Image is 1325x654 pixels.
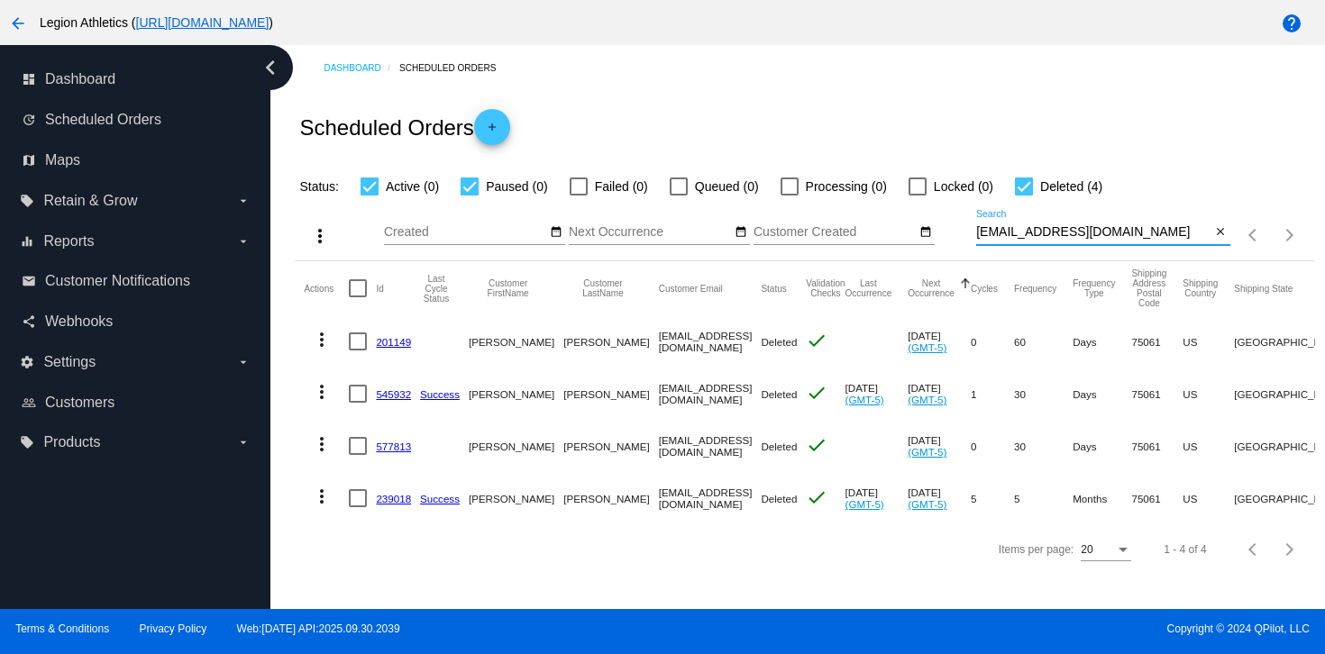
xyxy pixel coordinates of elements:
[1131,420,1183,472] mat-cell: 75061
[22,388,251,417] a: people_outline Customers
[1234,283,1293,294] button: Change sorting for ShippingState
[15,622,109,635] a: Terms & Conditions
[45,313,113,330] span: Webhooks
[971,472,1014,524] mat-cell: 5
[1214,225,1227,240] mat-icon: close
[420,274,452,304] button: Change sorting for LastProcessingCycleId
[236,194,251,208] i: arrow_drop_down
[311,433,333,455] mat-icon: more_vert
[22,153,36,168] i: map
[420,493,460,504] a: Success
[299,179,339,194] span: Status:
[22,72,36,86] i: dashboard
[1014,315,1073,368] mat-cell: 60
[845,498,884,510] a: (GMT-5)
[45,395,114,411] span: Customers
[311,329,333,350] mat-icon: more_vert
[761,283,786,294] button: Change sorting for Status
[304,261,349,315] mat-header-cell: Actions
[20,234,34,249] i: equalizer
[1131,315,1183,368] mat-cell: 75061
[376,493,411,504] a: 239018
[1183,315,1234,368] mat-cell: US
[22,267,251,295] a: email Customer Notifications
[1131,268,1166,308] button: Change sorting for ShippingPostcode
[1040,176,1102,197] span: Deleted (4)
[1014,420,1073,472] mat-cell: 30
[22,146,251,175] a: map Maps
[376,283,383,294] button: Change sorting for Id
[678,622,1310,635] span: Copyright © 2024 QPilot, LLC
[45,112,161,128] span: Scheduled Orders
[1211,223,1230,242] button: Clear
[761,493,797,504] span: Deleted
[999,543,1074,556] div: Items per page:
[22,105,251,134] a: update Scheduled Orders
[908,472,971,524] mat-cell: [DATE]
[659,472,762,524] mat-cell: [EMAIL_ADDRESS][DOMAIN_NAME]
[43,434,100,450] span: Products
[569,225,731,240] input: Next Occurrence
[1236,531,1272,568] button: Previous page
[22,65,251,94] a: dashboard Dashboard
[934,176,993,197] span: Locked (0)
[1236,217,1272,253] button: Previous page
[976,225,1211,240] input: Search
[1073,368,1131,420] mat-cell: Days
[469,420,563,472] mat-cell: [PERSON_NAME]
[908,368,971,420] mat-cell: [DATE]
[1073,315,1131,368] mat-cell: Days
[1183,420,1234,472] mat-cell: US
[971,283,998,294] button: Change sorting for Cycles
[806,486,827,508] mat-icon: check
[376,388,411,400] a: 545932
[1081,543,1092,556] span: 20
[311,381,333,403] mat-icon: more_vert
[806,434,827,456] mat-icon: check
[1164,543,1206,556] div: 1 - 4 of 4
[1073,278,1115,298] button: Change sorting for FrequencyType
[563,315,658,368] mat-cell: [PERSON_NAME]
[45,273,190,289] span: Customer Notifications
[236,234,251,249] i: arrow_drop_down
[908,278,955,298] button: Change sorting for NextOccurrenceUtc
[1183,368,1234,420] mat-cell: US
[908,394,946,405] a: (GMT-5)
[908,446,946,458] a: (GMT-5)
[908,341,946,353] a: (GMT-5)
[469,472,563,524] mat-cell: [PERSON_NAME]
[20,194,34,208] i: local_offer
[486,176,547,197] span: Paused (0)
[761,336,797,348] span: Deleted
[469,315,563,368] mat-cell: [PERSON_NAME]
[384,225,546,240] input: Created
[1131,472,1183,524] mat-cell: 75061
[908,315,971,368] mat-cell: [DATE]
[806,330,827,351] mat-icon: check
[236,355,251,369] i: arrow_drop_down
[386,176,439,197] span: Active (0)
[1073,420,1131,472] mat-cell: Days
[40,15,273,30] span: Legion Athletics ( )
[1183,472,1234,524] mat-cell: US
[1081,544,1131,557] mat-select: Items per page:
[659,283,723,294] button: Change sorting for CustomerEmail
[1014,283,1056,294] button: Change sorting for Frequency
[22,314,36,329] i: share
[563,368,658,420] mat-cell: [PERSON_NAME]
[469,368,563,420] mat-cell: [PERSON_NAME]
[908,420,971,472] mat-cell: [DATE]
[299,109,509,145] h2: Scheduled Orders
[43,193,137,209] span: Retain & Grow
[1014,472,1073,524] mat-cell: 5
[1272,531,1308,568] button: Next page
[469,278,547,298] button: Change sorting for CustomerFirstName
[971,420,1014,472] mat-cell: 0
[845,394,884,405] a: (GMT-5)
[659,368,762,420] mat-cell: [EMAIL_ADDRESS][DOMAIN_NAME]
[550,225,562,240] mat-icon: date_range
[1272,217,1308,253] button: Next page
[45,71,115,87] span: Dashboard
[563,472,658,524] mat-cell: [PERSON_NAME]
[1183,278,1218,298] button: Change sorting for ShippingCountry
